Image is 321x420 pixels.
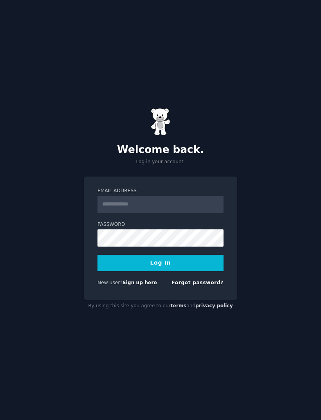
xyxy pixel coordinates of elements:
h2: Welcome back. [84,144,237,156]
a: terms [171,303,186,308]
div: By using this site you agree to our and [84,300,237,312]
span: New user? [97,280,123,285]
label: Password [97,221,224,228]
p: Log in your account. [84,159,237,166]
a: Sign up here [123,280,157,285]
img: Gummy Bear [151,108,170,135]
button: Log In [97,255,224,271]
a: privacy policy [195,303,233,308]
a: Forgot password? [171,280,224,285]
label: Email Address [97,187,224,195]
